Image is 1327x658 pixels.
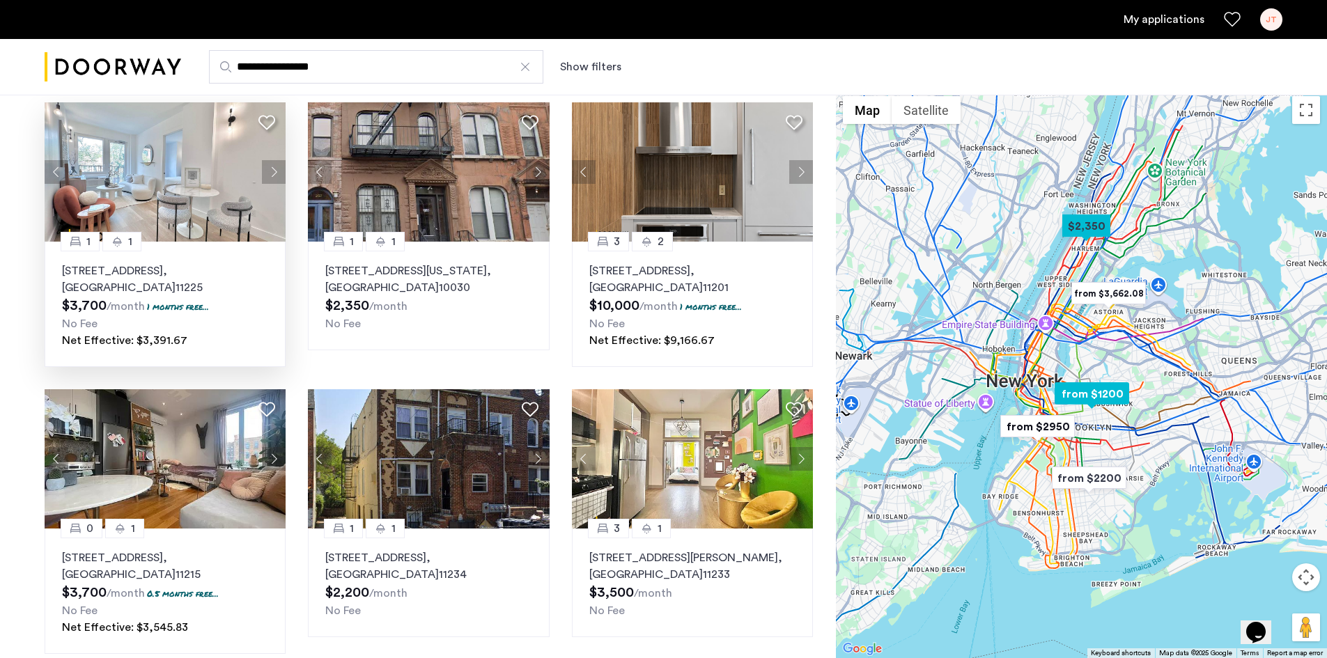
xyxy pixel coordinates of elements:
span: Net Effective: $3,391.67 [62,335,187,346]
button: Next apartment [262,160,286,184]
sub: /month [107,301,145,312]
button: Next apartment [262,447,286,471]
a: 01[STREET_ADDRESS], [GEOGRAPHIC_DATA]112150.5 months free...No FeeNet Effective: $3,545.83 [45,528,286,654]
p: 1 months free... [147,301,209,313]
span: 1 [86,233,91,250]
span: $2,350 [325,299,369,313]
span: No Fee [325,605,361,616]
span: $3,500 [589,586,634,600]
img: 2013_638488935603733281.jpeg [45,389,286,528]
span: No Fee [62,605,98,616]
p: 1 months free... [680,301,742,313]
a: Terms (opens in new tab) [1241,648,1259,658]
a: Report a map error [1267,648,1323,658]
iframe: chat widget [1241,602,1285,644]
span: Net Effective: $3,545.83 [62,622,188,633]
button: Previous apartment [308,160,332,184]
sub: /month [107,588,145,599]
span: $10,000 [589,299,639,313]
span: No Fee [589,605,625,616]
button: Previous apartment [572,447,596,471]
div: from $2950 [995,411,1080,442]
button: Next apartment [789,160,813,184]
span: No Fee [589,318,625,329]
span: No Fee [325,318,361,329]
img: dc6efc1f-24ba-4395-9182-45437e21be9a_638870913481684704.png [572,389,814,528]
span: 1 [658,520,662,537]
a: 11[STREET_ADDRESS][US_STATE], [GEOGRAPHIC_DATA]10030No Fee [308,242,549,350]
a: My application [1124,11,1204,28]
img: 2016_638498904003983850.jpeg [308,102,550,242]
button: Map camera controls [1292,563,1320,591]
sub: /month [634,588,672,599]
button: Next apartment [789,447,813,471]
a: 32[STREET_ADDRESS], [GEOGRAPHIC_DATA]112011 months free...No FeeNet Effective: $9,166.67 [572,242,813,367]
div: from $1200 [1049,378,1135,409]
sub: /month [369,301,408,312]
button: Show or hide filters [560,58,621,75]
a: 31[STREET_ADDRESS][PERSON_NAME], [GEOGRAPHIC_DATA]11233No Fee [572,528,813,637]
span: $3,700 [62,299,107,313]
div: from $3,662.08 [1066,278,1151,309]
button: Drag Pegman onto the map to open Street View [1292,613,1320,641]
a: 11[STREET_ADDRESS], [GEOGRAPHIC_DATA]11234No Fee [308,528,549,637]
span: 3 [614,520,620,537]
button: Keyboard shortcuts [1091,648,1151,658]
button: Toggle fullscreen view [1292,96,1320,124]
div: $2,350 [1057,210,1116,242]
a: Favorites [1224,11,1241,28]
button: Show satellite imagery [892,96,961,124]
div: JT [1260,8,1282,31]
span: No Fee [62,318,98,329]
sub: /month [369,588,408,599]
span: 0 [86,520,93,537]
img: 2016_638484540295233130.jpeg [308,389,550,528]
span: $2,200 [325,586,369,600]
input: Apartment Search [209,50,543,84]
img: 360ac8f6-4482-47b0-bc3d-3cb89b569d10_638818004012446670.jpeg [45,102,286,242]
p: [STREET_ADDRESS][US_STATE] 10030 [325,263,531,296]
button: Next apartment [526,447,550,471]
p: [STREET_ADDRESS] 11215 [62,549,268,583]
img: Google [839,640,885,658]
button: Previous apartment [45,160,68,184]
sub: /month [639,301,678,312]
img: logo [45,41,181,93]
button: Show street map [843,96,892,124]
p: [STREET_ADDRESS][PERSON_NAME] 11233 [589,549,796,583]
p: [STREET_ADDRESS] 11234 [325,549,531,583]
p: [STREET_ADDRESS] 11225 [62,263,268,296]
button: Next apartment [526,160,550,184]
a: 11[STREET_ADDRESS], [GEOGRAPHIC_DATA]112251 months free...No FeeNet Effective: $3,391.67 [45,242,286,367]
button: Previous apartment [572,160,596,184]
button: Previous apartment [45,447,68,471]
span: 1 [350,233,354,250]
span: 2 [658,233,664,250]
p: 0.5 months free... [147,588,219,600]
span: Net Effective: $9,166.67 [589,335,715,346]
button: Previous apartment [308,447,332,471]
img: 2013_638467287610568915.jpeg [572,102,814,242]
p: [STREET_ADDRESS] 11201 [589,263,796,296]
span: 3 [614,233,620,250]
a: Cazamio logo [45,41,181,93]
span: 1 [350,520,354,537]
span: 1 [391,520,396,537]
span: Map data ©2025 Google [1159,650,1232,657]
a: Open this area in Google Maps (opens a new window) [839,640,885,658]
span: 1 [391,233,396,250]
div: from $2200 [1046,462,1132,494]
span: 1 [131,520,135,537]
span: $3,700 [62,586,107,600]
span: 1 [128,233,132,250]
